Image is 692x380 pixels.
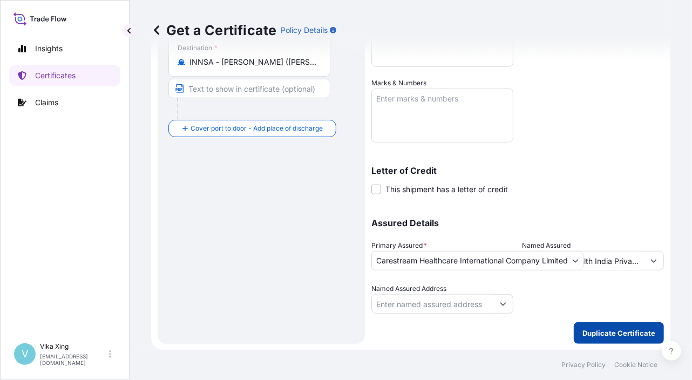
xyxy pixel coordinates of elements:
[168,79,330,98] input: Text to appear on certificate
[371,283,446,294] label: Named Assured Address
[9,65,120,86] a: Certificates
[35,43,63,54] p: Insights
[22,349,28,359] span: V
[281,25,328,36] p: Policy Details
[371,251,584,270] button: Carestream Healthcare International Company Limited
[35,97,58,108] p: Claims
[371,240,427,251] span: Primary Assured
[371,166,664,175] p: Letter of Credit
[9,92,120,113] a: Claims
[614,361,657,369] a: Cookie Notice
[376,255,568,266] span: Carestream Healthcare International Company Limited
[35,70,76,81] p: Certificates
[561,361,606,369] a: Privacy Policy
[151,22,276,39] p: Get a Certificate
[371,219,664,227] p: Assured Details
[644,251,663,270] button: Show suggestions
[574,322,664,344] button: Duplicate Certificate
[168,120,336,137] button: Cover port to door - Add place of discharge
[191,123,323,134] span: Cover port to door - Add place of discharge
[385,184,508,195] span: This shipment has a letter of credit
[371,78,426,89] label: Marks & Numbers
[189,57,317,67] input: Destination
[522,240,571,251] label: Named Assured
[582,328,655,338] p: Duplicate Certificate
[372,294,493,314] input: Named Assured Address
[493,294,513,314] button: Show suggestions
[40,353,107,366] p: [EMAIL_ADDRESS][DOMAIN_NAME]
[40,342,107,351] p: Vika Xing
[9,38,120,59] a: Insights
